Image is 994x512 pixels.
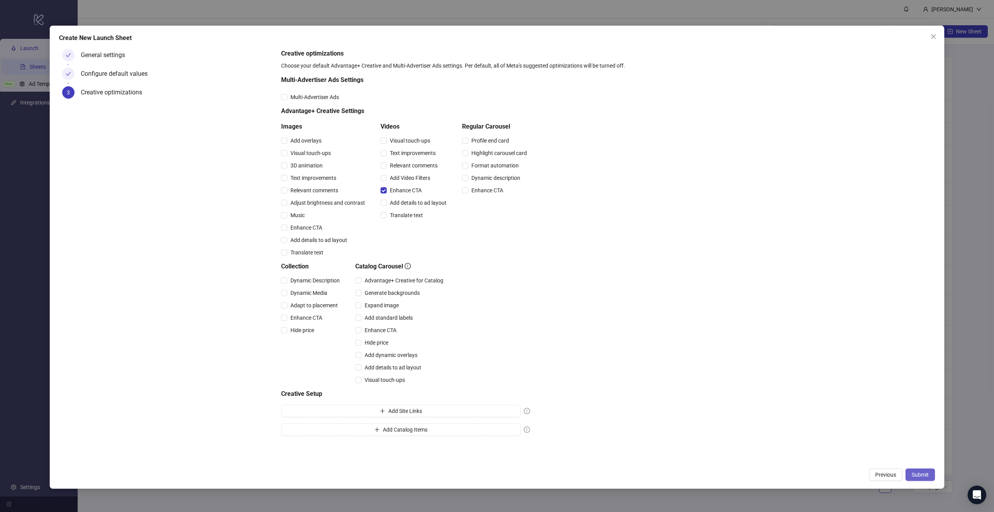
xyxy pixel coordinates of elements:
button: Add Site Links [281,405,521,417]
span: Add dynamic overlays [361,351,421,359]
h5: Collection [281,262,343,271]
span: Text improvements [287,174,339,182]
span: Relevant comments [387,161,441,170]
div: Open Intercom Messenger [968,486,986,504]
span: Dynamic Description [287,276,343,285]
div: General settings [81,49,131,61]
span: exclamation-circle [524,408,530,414]
span: Expand image [361,301,402,310]
span: Visual touch-ups [287,149,334,157]
span: Translate text [387,211,426,219]
span: Previous [875,472,896,478]
span: exclamation-circle [524,427,530,433]
span: Multi-Advertiser Ads [287,93,342,101]
h5: Creative optimizations [281,49,932,58]
span: check [66,71,71,77]
span: Enhance CTA [287,313,325,322]
span: Adjust brightness and contrast [287,199,368,207]
span: Enhance CTA [387,186,425,195]
span: 3 [67,89,70,96]
span: plus [374,427,380,432]
span: Translate text [287,248,327,257]
h5: Catalog Carousel [355,262,447,271]
span: Add Video Filters [387,174,433,182]
span: Format automation [468,161,522,170]
span: Visual touch-ups [361,376,408,384]
button: Close [927,30,940,43]
button: Add Catalog Items [281,423,521,436]
h5: Multi-Advertiser Ads Settings [281,75,530,85]
h5: Creative Setup [281,389,530,399]
h5: Images [281,122,368,131]
span: Add overlays [287,136,325,145]
span: Hide price [287,326,317,334]
span: Highlight carousel card [468,149,530,157]
span: Advantage+ Creative for Catalog [361,276,447,285]
h5: Advantage+ Creative Settings [281,106,530,116]
div: Creative optimizations [81,86,148,99]
span: Profile end card [468,136,512,145]
h5: Regular Carousel [462,122,530,131]
span: check [66,52,71,58]
span: Submit [912,472,929,478]
span: Music [287,211,308,219]
span: Dynamic description [468,174,523,182]
span: Add Site Links [388,408,422,414]
div: Choose your default Advantage+ Creative and Multi-Advertiser Ads settings. Per default, all of Me... [281,61,932,70]
span: close [930,33,937,40]
span: Generate backgrounds [361,289,423,297]
span: Enhance CTA [287,223,325,232]
span: Add Catalog Items [383,427,427,433]
span: info-circle [405,263,411,269]
span: Add standard labels [361,313,416,322]
span: Add details to ad layout [361,363,424,372]
span: Relevant comments [287,186,341,195]
div: Configure default values [81,68,154,80]
span: 3D animation [287,161,326,170]
button: Previous [869,468,902,481]
span: Visual touch-ups [387,136,433,145]
h5: Videos [381,122,450,131]
span: Adapt to placement [287,301,341,310]
span: Add details to ad layout [287,236,350,244]
span: Text improvements [387,149,439,157]
span: plus [380,408,385,414]
span: Hide price [361,338,391,347]
span: Enhance CTA [468,186,506,195]
span: Dynamic Media [287,289,330,297]
div: Create New Launch Sheet [59,33,935,43]
span: Enhance CTA [361,326,400,334]
span: Add details to ad layout [387,199,450,207]
button: Submit [905,468,935,481]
